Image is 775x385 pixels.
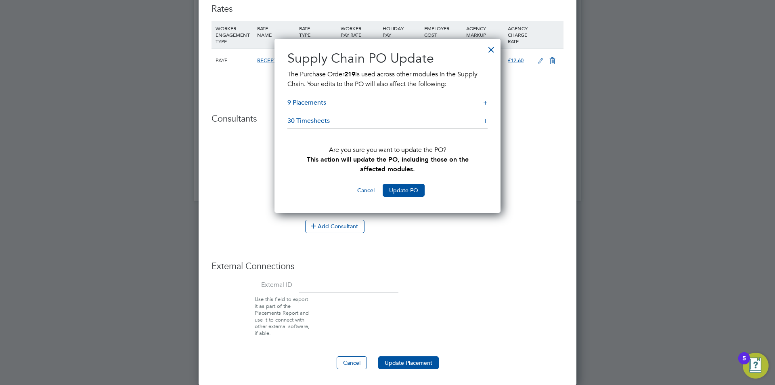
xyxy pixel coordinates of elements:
[351,184,381,197] button: Cancel
[212,113,563,125] h3: Consultants
[212,281,292,289] label: External ID
[464,21,506,42] div: AGENCY MARKUP
[344,70,355,78] b: 219
[212,131,563,151] li: 1.
[257,57,295,64] span: RECEPTION_…
[214,49,255,72] div: PAYE
[305,220,364,233] button: Add Consultant
[287,132,488,174] p: Are you sure you want to update the PO?
[339,21,380,42] div: WORKER PAY RATE
[378,356,439,369] button: Update Placement
[287,117,488,129] h5: 30 Timesheets
[383,184,425,197] button: Update PO
[297,21,339,42] div: RATE TYPE
[287,99,488,111] h5: 9 Placements
[337,356,367,369] button: Cancel
[508,57,524,64] span: £12.60
[307,156,469,173] b: This action will update the PO, including those on the affected modules.
[506,21,534,48] div: AGENCY CHARGE RATE
[287,50,488,67] h2: Supply Chain PO Update
[483,99,488,107] div: +
[287,69,488,89] p: The Purchase Order is used across other modules in the Supply Chain. Your edits to the PO will al...
[381,21,422,42] div: HOLIDAY PAY
[255,296,310,337] span: Use this field to export it as part of the Placements Report and use it to connect with other ext...
[255,21,297,42] div: RATE NAME
[422,21,464,42] div: EMPLOYER COST
[742,358,746,369] div: 5
[743,353,769,379] button: Open Resource Center, 5 new notifications
[212,261,563,272] h3: External Connections
[214,21,255,48] div: WORKER ENGAGEMENT TYPE
[483,117,488,125] div: +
